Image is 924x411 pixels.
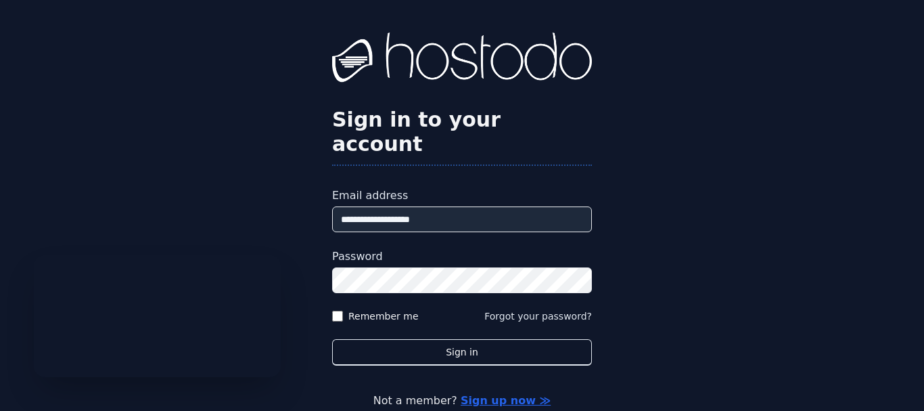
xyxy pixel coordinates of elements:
[332,33,592,87] img: Hostodo
[332,108,592,156] h2: Sign in to your account
[484,309,592,323] button: Forgot your password?
[332,248,592,265] label: Password
[348,309,419,323] label: Remember me
[65,393,859,409] p: Not a member?
[332,188,592,204] label: Email address
[332,339,592,366] button: Sign in
[461,394,551,407] a: Sign up now ≫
